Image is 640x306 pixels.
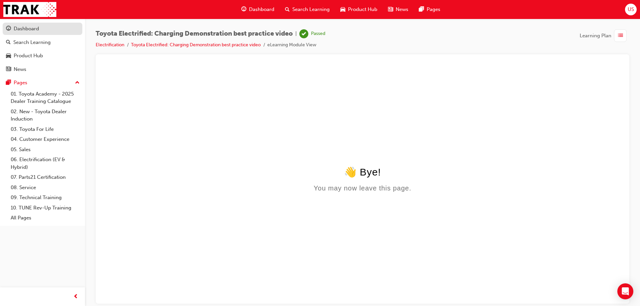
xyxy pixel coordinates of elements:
[383,3,414,16] a: news-iconNews
[348,6,377,13] span: Product Hub
[96,30,293,38] span: Toyota Electrified: Charging Demonstration best practice video
[131,42,261,48] a: Toyota Electrified: Charging Demonstration best practice video
[8,172,82,182] a: 07. Parts21 Certification
[249,6,274,13] span: Dashboard
[8,124,82,135] a: 03. Toyota For Life
[267,41,316,49] li: eLearning Module View
[8,192,82,203] a: 09. Technical Training
[75,79,80,87] span: up-icon
[3,77,82,89] button: Pages
[8,145,82,155] a: 05. Sales
[335,3,383,16] a: car-iconProduct Hub
[8,182,82,193] a: 08. Service
[3,2,56,17] img: Trak
[3,23,82,35] a: Dashboard
[311,31,325,37] div: Passed
[3,50,82,62] a: Product Hub
[292,6,330,13] span: Search Learning
[8,203,82,213] a: 10. TUNE Rev-Up Training
[340,5,345,14] span: car-icon
[628,6,634,13] span: US
[8,154,82,172] a: 06. Electrification (EV & Hybrid)
[580,32,611,40] span: Learning Plan
[3,21,82,77] button: DashboardSearch LearningProduct HubNews
[8,107,82,124] a: 02. New - Toyota Dealer Induction
[14,66,26,73] div: News
[3,100,520,112] div: 👋 Bye!
[625,4,637,15] button: US
[3,118,520,126] div: You may now leave this page.
[96,42,124,48] a: Electrification
[427,6,440,13] span: Pages
[285,5,290,14] span: search-icon
[396,6,408,13] span: News
[414,3,446,16] a: pages-iconPages
[388,5,393,14] span: news-icon
[299,29,308,38] span: learningRecordVerb_PASS-icon
[6,40,11,46] span: search-icon
[6,80,11,86] span: pages-icon
[617,283,633,299] div: Open Intercom Messenger
[618,32,623,40] span: list-icon
[13,39,51,46] div: Search Learning
[280,3,335,16] a: search-iconSearch Learning
[3,63,82,76] a: News
[419,5,424,14] span: pages-icon
[73,293,78,301] span: prev-icon
[241,5,246,14] span: guage-icon
[580,29,629,42] button: Learning Plan
[8,213,82,223] a: All Pages
[6,67,11,73] span: news-icon
[295,30,297,38] span: |
[236,3,280,16] a: guage-iconDashboard
[3,36,82,49] a: Search Learning
[6,26,11,32] span: guage-icon
[8,89,82,107] a: 01. Toyota Academy - 2025 Dealer Training Catalogue
[6,53,11,59] span: car-icon
[14,52,43,60] div: Product Hub
[8,134,82,145] a: 04. Customer Experience
[14,25,39,33] div: Dashboard
[14,79,27,87] div: Pages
